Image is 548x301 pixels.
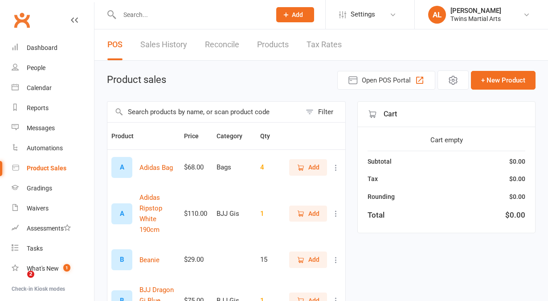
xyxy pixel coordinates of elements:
span: Qty [260,132,280,140]
a: Dashboard [12,38,94,58]
div: Set product image [111,157,132,178]
div: 1 [260,210,280,218]
a: Messages [12,118,94,138]
div: [PERSON_NAME] [450,7,501,15]
button: Add [276,7,314,22]
div: $0.00 [509,157,525,166]
div: Total [368,209,384,221]
div: Cart empty [368,135,525,145]
div: Assessments [27,225,71,232]
div: Twins Martial Arts [450,15,501,23]
div: Rounding [368,192,395,202]
div: Dashboard [27,44,57,51]
button: Adidas Bag [139,162,173,173]
iframe: Intercom live chat [9,271,30,292]
div: 4 [260,164,280,171]
div: $29.00 [184,256,209,264]
span: Add [308,209,319,219]
span: Price [184,132,209,140]
span: Category [217,132,252,140]
h1: Product sales [107,74,166,85]
button: Filter [301,102,345,122]
a: Automations [12,138,94,158]
div: Set product image [111,249,132,270]
a: Products [257,29,289,60]
a: Sales History [140,29,187,60]
span: 2 [27,271,34,278]
a: Reports [12,98,94,118]
div: $68.00 [184,164,209,171]
a: POS [107,29,123,60]
div: Messages [27,124,55,132]
div: Cart [358,102,535,127]
div: Product Sales [27,165,66,172]
button: Add [289,159,327,175]
div: 15 [260,256,280,264]
div: Set product image [111,203,132,224]
a: Calendar [12,78,94,98]
div: What's New [27,265,59,272]
button: Beanie [139,255,159,265]
button: Add [289,252,327,268]
a: Assessments [12,219,94,239]
a: What's New1 [12,259,94,279]
span: Product [111,132,143,140]
div: AL [428,6,446,24]
button: Price [184,131,209,141]
div: $0.00 [509,174,525,184]
a: Product Sales [12,158,94,178]
input: Search... [117,8,265,21]
a: Clubworx [11,9,33,31]
div: Filter [318,107,333,117]
button: Product [111,131,143,141]
span: 1 [63,264,70,272]
div: Tasks [27,245,43,252]
a: Gradings [12,178,94,198]
div: Subtotal [368,157,392,166]
a: People [12,58,94,78]
div: Automations [27,144,63,152]
div: $0.00 [505,209,525,221]
button: Open POS Portal [337,71,435,90]
a: Tax Rates [307,29,342,60]
button: + New Product [471,71,536,90]
div: Bags [217,164,252,171]
div: $110.00 [184,210,209,218]
span: Settings [351,4,375,25]
a: Tasks [12,239,94,259]
div: Tax [368,174,378,184]
button: Adidas Ripstop White 190cm [139,192,176,235]
div: Gradings [27,185,52,192]
span: Open POS Portal [362,75,411,86]
div: $0.00 [509,192,525,202]
div: BJJ Gis [217,210,252,218]
button: Add [289,206,327,222]
span: Add [308,162,319,172]
div: People [27,64,45,71]
a: Waivers [12,198,94,219]
div: Waivers [27,205,49,212]
div: Reports [27,104,49,111]
span: Add [292,11,303,18]
a: Reconcile [205,29,239,60]
span: Add [308,255,319,264]
button: Category [217,131,252,141]
div: Calendar [27,84,52,91]
button: Qty [260,131,280,141]
input: Search products by name, or scan product code [107,102,301,122]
